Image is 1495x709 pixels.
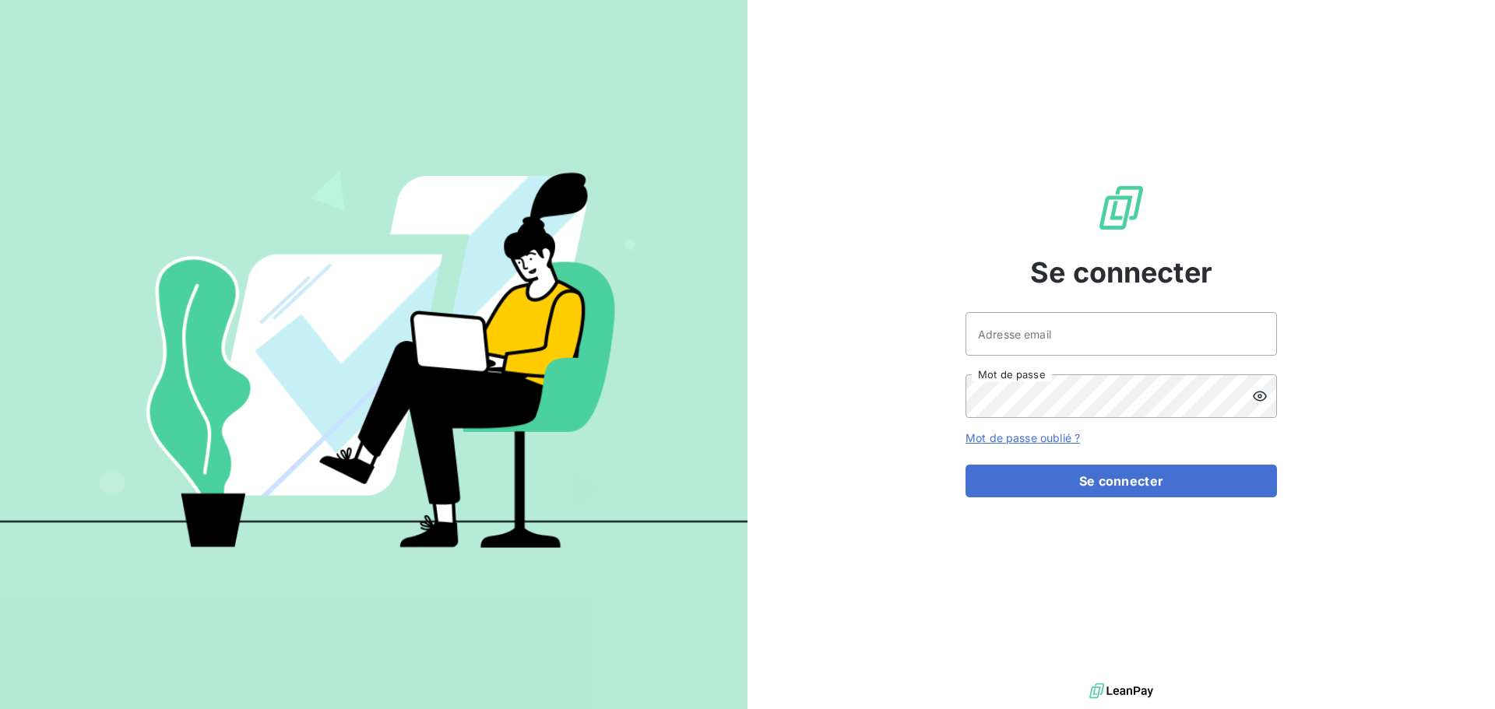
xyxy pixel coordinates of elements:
a: Mot de passe oublié ? [966,431,1080,444]
img: logo [1089,679,1153,703]
button: Se connecter [966,465,1277,497]
input: placeholder [966,312,1277,356]
span: Se connecter [1030,251,1212,293]
img: Logo LeanPay [1096,183,1146,233]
